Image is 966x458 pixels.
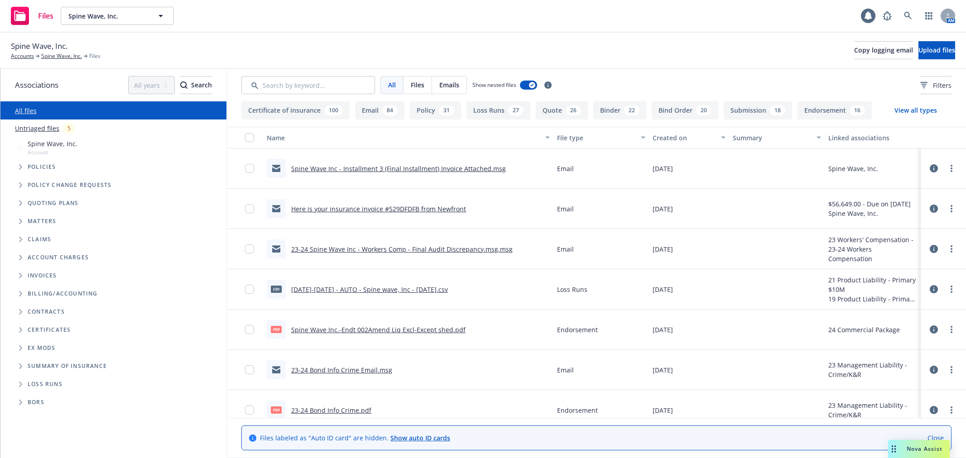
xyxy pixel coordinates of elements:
[553,127,649,148] button: File type
[291,406,371,415] a: 23-24 Bond Info Crime.pdf
[28,139,77,148] span: Spine Wave, Inc.
[0,137,226,285] div: Tree Example
[653,244,673,254] span: [DATE]
[180,76,212,94] button: SearchSearch
[907,445,942,453] span: Nova Assist
[557,365,574,375] span: Email
[291,205,466,213] a: Here is your insurance invoice #529DFDFB from Newfront
[899,7,917,25] a: Search
[557,325,598,334] span: Endorsement
[946,243,957,254] a: more
[724,101,792,119] button: Submission
[28,273,57,278] span: Invoices
[411,80,424,90] span: Files
[828,325,900,334] div: 24 Commercial Package
[28,219,56,224] span: Matters
[946,405,957,415] a: more
[557,204,574,214] span: Email
[653,133,715,143] div: Created on
[28,164,56,170] span: Policies
[653,365,673,375] span: [DATE]
[557,133,636,143] div: File type
[880,101,952,119] button: View all types
[828,164,878,173] div: Spine Wave, Inc.
[68,11,147,21] span: Spine Wave, Inc.
[593,101,646,119] button: Binder
[828,294,917,304] div: 19 Product Liability - Primary $10M
[63,123,75,134] div: 5
[878,7,896,25] a: Report a Bug
[267,133,540,143] div: Name
[11,40,67,52] span: Spine Wave, Inc.
[472,81,516,89] span: Show nested files
[245,133,254,142] input: Select all
[946,203,957,214] a: more
[466,101,530,119] button: Loss Runs
[888,440,899,458] div: Drag to move
[557,406,598,415] span: Endorsement
[557,244,574,254] span: Email
[918,41,955,59] button: Upload files
[696,105,711,115] div: 20
[557,285,587,294] span: Loss Runs
[854,41,913,59] button: Copy logging email
[28,200,79,206] span: Quoting plans
[271,286,282,292] span: csv
[28,345,55,351] span: Ex Mods
[245,164,254,173] input: Toggle Row Selected
[770,105,785,115] div: 18
[15,124,59,133] a: Untriaged files
[828,275,917,294] div: 21 Product Liability - Primary $10M
[557,164,574,173] span: Email
[946,163,957,174] a: more
[28,182,111,188] span: Policy change requests
[946,324,957,335] a: more
[828,401,917,420] div: 23 Management Liability - Crime/K&R
[888,440,950,458] button: Nova Assist
[382,105,398,115] div: 84
[271,406,282,413] span: pdf
[850,105,865,115] div: 16
[653,406,673,415] span: [DATE]
[828,360,917,379] div: 23 Management Liability - Crime/K&R
[41,52,82,60] a: Spine Wave, Inc.
[390,434,450,442] a: Show auto ID cards
[245,325,254,334] input: Toggle Row Selected
[946,284,957,295] a: more
[180,76,212,94] div: Search
[946,364,957,375] a: more
[920,76,952,94] button: Filters
[536,101,588,119] button: Quote
[89,52,101,60] span: Files
[933,81,952,90] span: Filters
[241,101,350,119] button: Certificate of insurance
[828,199,911,209] div: $56,649.00 - Due on [DATE]
[28,400,44,405] span: BORs
[291,164,506,173] a: Spine Wave Inc - Installment 3 (Final Installment) Invoice Attached.msg
[28,255,89,260] span: Account charges
[7,3,57,29] a: Files
[245,285,254,294] input: Toggle Row Selected
[291,245,513,253] a: 23-24 Spine Wave Inc - Workers Comp - Final Audit Discrepancy.msg.msg
[38,12,53,19] span: Files
[28,148,77,156] span: Account
[439,105,454,115] div: 31
[291,325,466,334] a: Spine Wave Inc.-Endt 002Amend Liq Excl-Except shed.pdf
[11,52,34,60] a: Accounts
[652,101,718,119] button: Bind Order
[729,127,825,148] button: Summary
[28,363,107,369] span: Summary of insurance
[920,81,952,90] span: Filters
[649,127,729,148] button: Created on
[653,164,673,173] span: [DATE]
[180,81,187,89] svg: Search
[825,127,921,148] button: Linked associations
[410,101,461,119] button: Policy
[245,406,254,415] input: Toggle Row Selected
[241,76,375,94] input: Search by keyword...
[798,101,872,119] button: Endorsement
[291,366,392,374] a: 23-24 Bond Info Crime Email.msg
[854,46,913,54] span: Copy logging email
[733,133,812,143] div: Summary
[28,237,51,242] span: Claims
